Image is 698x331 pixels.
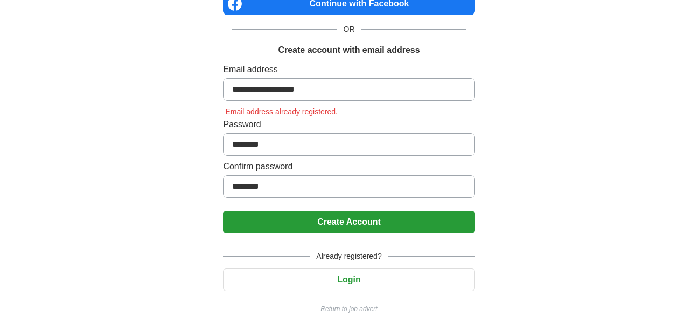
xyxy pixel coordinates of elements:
span: Email address already registered. [223,107,340,116]
span: Already registered? [310,251,388,262]
button: Login [223,268,474,291]
h1: Create account with email address [278,44,420,57]
button: Create Account [223,211,474,233]
label: Confirm password [223,160,474,173]
span: OR [337,24,361,35]
label: Email address [223,63,474,76]
a: Login [223,275,474,284]
a: Return to job advert [223,304,474,314]
label: Password [223,118,474,131]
